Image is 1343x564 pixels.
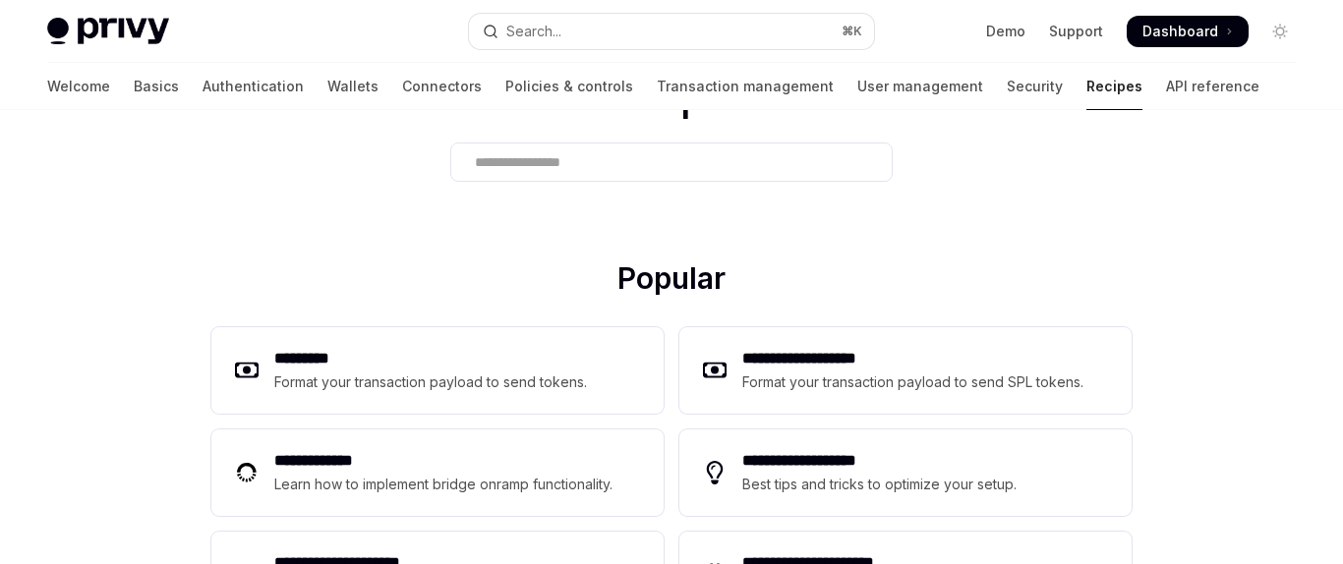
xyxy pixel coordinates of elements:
[1264,16,1296,47] button: Toggle dark mode
[857,63,983,110] a: User management
[1142,22,1218,41] span: Dashboard
[211,260,1132,304] h2: Popular
[211,327,664,414] a: **** ****Format your transaction payload to send tokens.
[134,63,179,110] a: Basics
[657,63,834,110] a: Transaction management
[203,63,304,110] a: Authentication
[327,63,379,110] a: Wallets
[402,63,482,110] a: Connectors
[742,370,1085,394] div: Format your transaction payload to send SPL tokens.
[842,24,862,39] span: ⌘ K
[1127,16,1249,47] a: Dashboard
[742,473,1020,496] div: Best tips and tricks to optimize your setup.
[1086,63,1142,110] a: Recipes
[469,14,875,49] button: Open search
[1007,63,1063,110] a: Security
[1049,22,1103,41] a: Support
[211,429,664,516] a: **** **** ***Learn how to implement bridge onramp functionality.
[274,370,588,394] div: Format your transaction payload to send tokens.
[505,63,633,110] a: Policies & controls
[274,473,618,496] div: Learn how to implement bridge onramp functionality.
[506,20,561,43] div: Search...
[47,18,169,45] img: light logo
[1166,63,1259,110] a: API reference
[47,63,110,110] a: Welcome
[986,22,1025,41] a: Demo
